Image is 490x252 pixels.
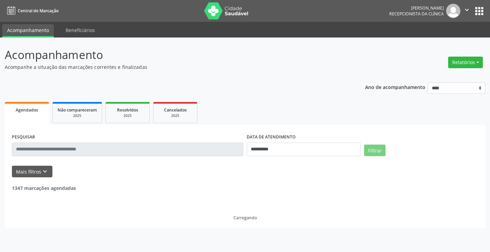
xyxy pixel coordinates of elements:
[12,132,35,143] label: PESQUISAR
[61,24,100,36] a: Beneficiários
[233,215,257,221] div: Carregando
[365,83,425,91] p: Ano de acompanhamento
[463,6,471,14] i: 
[18,8,59,14] span: Central de Marcação
[389,5,444,11] div: [PERSON_NAME]
[389,11,444,17] span: Recepcionista da clínica
[58,107,97,113] span: Não compareceram
[460,4,473,18] button: 
[5,5,59,16] a: Central de Marcação
[158,113,192,118] div: 2025
[364,145,386,156] button: Filtrar
[111,113,145,118] div: 2025
[41,168,49,175] i: keyboard_arrow_down
[12,166,52,178] button: Mais filtroskeyboard_arrow_down
[16,107,38,113] span: Agendados
[58,113,97,118] div: 2025
[164,107,187,113] span: Cancelados
[5,46,341,63] p: Acompanhamento
[2,24,54,38] a: Acompanhamento
[5,63,341,71] p: Acompanhe a situação das marcações correntes e finalizadas
[12,185,76,191] strong: 1347 marcações agendadas
[473,5,485,17] button: apps
[446,4,460,18] img: img
[247,132,296,143] label: DATA DE ATENDIMENTO
[448,57,483,68] button: Relatórios
[117,107,138,113] span: Resolvidos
